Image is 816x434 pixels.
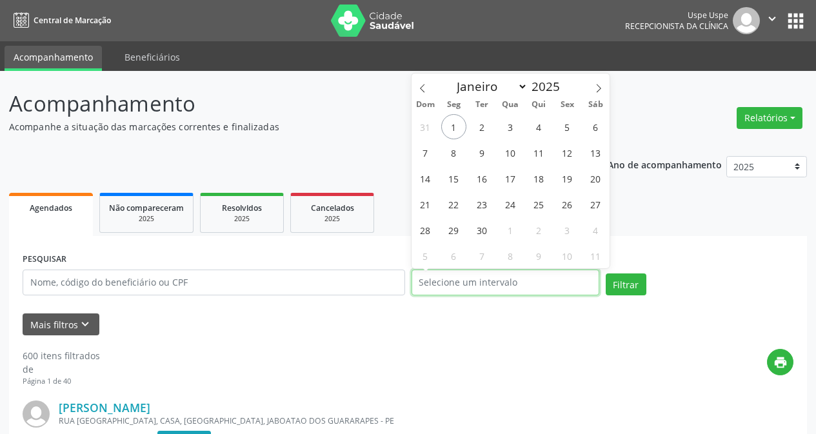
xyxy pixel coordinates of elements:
span: Ter [468,101,496,109]
i:  [765,12,779,26]
span: Outubro 5, 2025 [413,243,438,268]
span: Setembro 14, 2025 [413,166,438,191]
span: Setembro 18, 2025 [526,166,552,191]
span: Setembro 23, 2025 [470,192,495,217]
i: keyboard_arrow_down [78,317,92,331]
input: Selecione um intervalo [412,270,599,295]
span: Setembro 28, 2025 [413,217,438,242]
span: Dom [412,101,440,109]
span: Outubro 4, 2025 [583,217,608,242]
span: Central de Marcação [34,15,111,26]
label: PESQUISAR [23,250,66,270]
span: Setembro 30, 2025 [470,217,495,242]
span: Outubro 11, 2025 [583,243,608,268]
img: img [23,400,50,428]
input: Nome, código do beneficiário ou CPF [23,270,405,295]
a: Beneficiários [115,46,189,68]
span: Setembro 10, 2025 [498,140,523,165]
span: Setembro 2, 2025 [470,114,495,139]
span: Recepcionista da clínica [625,21,728,32]
span: Cancelados [311,202,354,213]
span: Agendados [30,202,72,213]
div: Uspe Uspe [625,10,728,21]
span: Setembro 29, 2025 [441,217,466,242]
span: Setembro 11, 2025 [526,140,552,165]
div: Página 1 de 40 [23,376,100,387]
span: Outubro 1, 2025 [498,217,523,242]
button: print [767,349,793,375]
p: Ano de acompanhamento [608,156,722,172]
span: Setembro 21, 2025 [413,192,438,217]
span: Setembro 20, 2025 [583,166,608,191]
button: Filtrar [606,273,646,295]
span: Seg [439,101,468,109]
span: Outubro 10, 2025 [555,243,580,268]
button:  [760,7,784,34]
a: [PERSON_NAME] [59,400,150,415]
i: print [773,355,788,370]
span: Setembro 5, 2025 [555,114,580,139]
span: Agosto 31, 2025 [413,114,438,139]
span: Setembro 7, 2025 [413,140,438,165]
span: Setembro 27, 2025 [583,192,608,217]
span: Setembro 13, 2025 [583,140,608,165]
span: Outubro 6, 2025 [441,243,466,268]
a: Acompanhamento [5,46,102,71]
span: Outubro 7, 2025 [470,243,495,268]
span: Setembro 8, 2025 [441,140,466,165]
span: Setembro 12, 2025 [555,140,580,165]
div: de [23,362,100,376]
span: Setembro 9, 2025 [470,140,495,165]
div: RUA [GEOGRAPHIC_DATA], CASA, [GEOGRAPHIC_DATA], JABOATAO DOS GUARARAPES - PE [59,415,600,426]
button: apps [784,10,807,32]
span: Qua [496,101,524,109]
a: Central de Marcação [9,10,111,31]
select: Month [451,77,528,95]
p: Acompanhe a situação das marcações correntes e finalizadas [9,120,568,133]
div: 2025 [210,214,274,224]
span: Sáb [581,101,610,109]
button: Relatórios [737,107,802,129]
div: 600 itens filtrados [23,349,100,362]
span: Outubro 2, 2025 [526,217,552,242]
span: Setembro 19, 2025 [555,166,580,191]
span: Setembro 4, 2025 [526,114,552,139]
img: img [733,7,760,34]
span: Sex [553,101,581,109]
span: Resolvidos [222,202,262,213]
div: 2025 [109,214,184,224]
span: Setembro 15, 2025 [441,166,466,191]
input: Year [528,78,570,95]
span: Setembro 22, 2025 [441,192,466,217]
span: Setembro 25, 2025 [526,192,552,217]
span: Outubro 8, 2025 [498,243,523,268]
button: Mais filtroskeyboard_arrow_down [23,313,99,336]
span: Qui [524,101,553,109]
span: Setembro 1, 2025 [441,114,466,139]
div: 2025 [300,214,364,224]
span: Setembro 17, 2025 [498,166,523,191]
span: Setembro 16, 2025 [470,166,495,191]
span: Setembro 26, 2025 [555,192,580,217]
span: Setembro 3, 2025 [498,114,523,139]
span: Setembro 24, 2025 [498,192,523,217]
span: Outubro 9, 2025 [526,243,552,268]
span: Não compareceram [109,202,184,213]
span: Setembro 6, 2025 [583,114,608,139]
span: Outubro 3, 2025 [555,217,580,242]
p: Acompanhamento [9,88,568,120]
